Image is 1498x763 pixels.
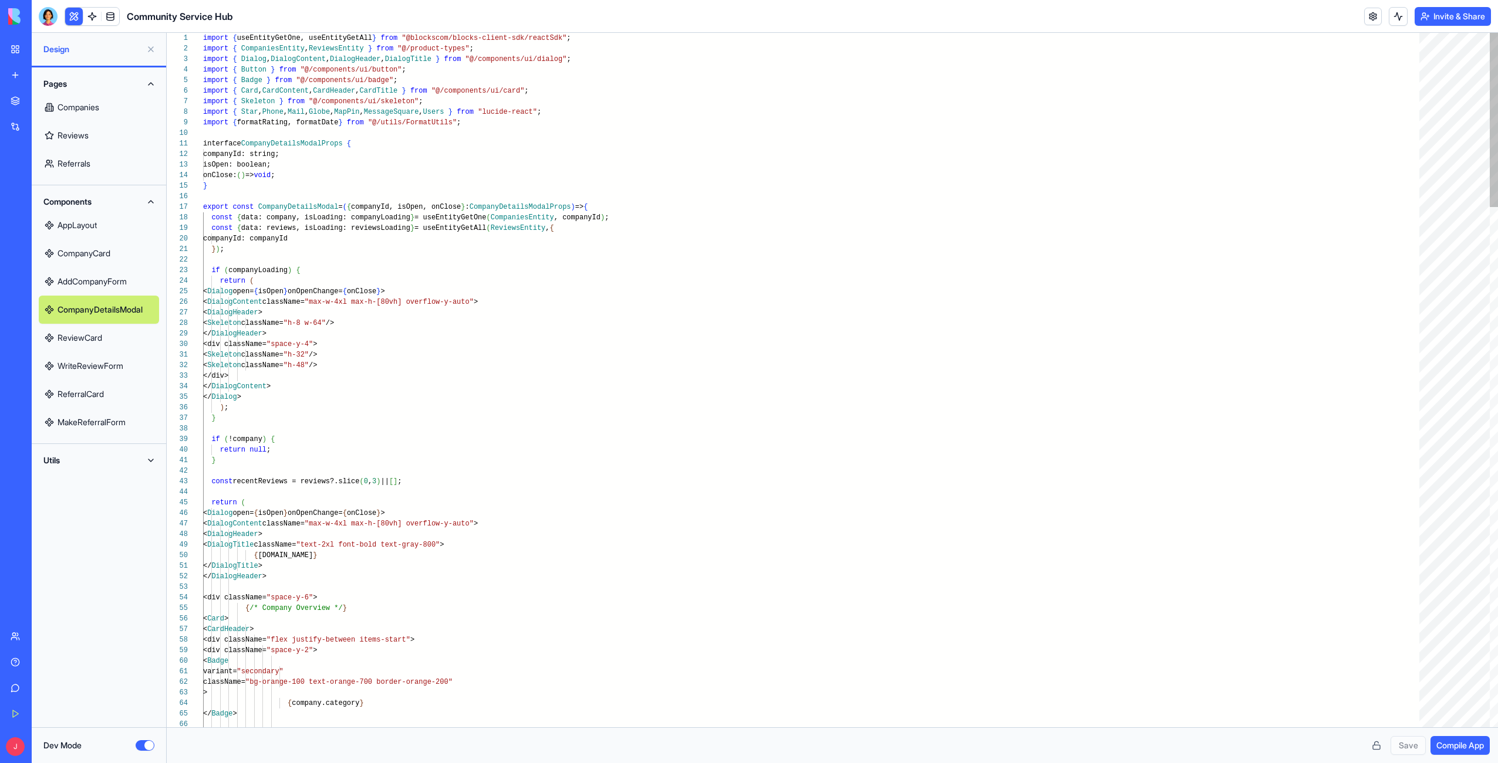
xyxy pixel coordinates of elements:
[207,308,258,317] span: DialogHeader
[203,393,211,401] span: </
[266,340,313,348] span: "space-y-4"
[167,518,188,529] div: 47
[347,287,376,296] span: onClose
[364,108,419,116] span: MessageSquare
[376,509,380,517] span: }
[262,330,266,338] span: >
[203,509,207,517] span: <
[545,224,549,232] span: ,
[258,87,262,95] span: ,
[232,203,254,211] span: const
[203,97,228,106] span: import
[372,34,376,42] span: }
[211,393,237,401] span: Dialog
[258,308,262,317] span: >
[203,340,266,348] span: <div className=
[241,66,266,74] span: Button
[207,319,241,327] span: Skeleton
[167,434,188,445] div: 39
[385,55,431,63] span: DialogTitle
[39,296,159,324] a: CompanyDetailsModal
[381,509,385,517] span: >
[347,118,364,127] span: from
[474,298,478,306] span: >
[305,520,474,528] span: "max-w-4xl max-h-[80vh] overflow-y-auto"
[389,477,393,486] span: [
[167,160,188,170] div: 13
[167,244,188,255] div: 21
[167,202,188,212] div: 17
[203,182,207,190] span: }
[224,435,228,443] span: (
[39,408,159,436] a: MakeReferralForm
[241,224,410,232] span: data: reviews, isLoading: reviewsLoading
[232,97,237,106] span: {
[419,108,423,116] span: ,
[203,108,228,116] span: import
[271,435,275,443] span: {
[203,161,271,169] span: isOpen: boolean;
[167,75,188,86] div: 5
[262,298,305,306] span: className=
[266,76,271,84] span: }
[211,499,237,507] span: return
[167,307,188,318] div: 27
[241,171,245,179] span: )
[203,287,207,296] span: <
[271,55,326,63] span: DialogContent
[203,45,228,53] span: import
[203,55,228,63] span: import
[237,34,372,42] span: useEntityGetOne, useEntityGetAll
[284,361,309,369] span: "h-48"
[211,245,215,253] span: }
[8,8,81,25] img: logo
[343,287,347,296] span: {
[537,108,541,116] span: ;
[167,138,188,149] div: 11
[605,213,609,222] span: ;
[393,477,397,486] span: ]
[288,287,343,296] span: onOpenChange=
[423,108,444,116] span: Users
[470,203,571,211] span: CompanyDetailsModalProps
[207,520,262,528] span: DialogContent
[431,87,524,95] span: "@/components/ui/card"
[207,287,232,296] span: Dialog
[39,239,159,267] a: CompanyCard
[203,382,211,391] span: </
[1430,736,1490,755] button: Compile App
[224,403,228,412] span: ;
[288,108,305,116] span: Mail
[224,266,228,274] span: (
[203,330,211,338] span: </
[241,140,343,148] span: CompanyDetailsModalProps
[207,361,241,369] span: Skeleton
[262,108,284,116] span: Phone
[39,74,159,93] button: Pages
[393,76,397,84] span: ;
[167,402,188,413] div: 36
[207,509,232,517] span: Dialog
[203,520,207,528] span: <
[167,497,188,508] div: 45
[402,87,406,95] span: }
[359,87,397,95] span: CardTitle
[220,277,245,285] span: return
[203,319,207,327] span: <
[232,118,237,127] span: {
[241,351,284,359] span: className=
[313,87,355,95] span: CardHeader
[271,171,275,179] span: ;
[39,352,159,380] a: WriteReviewForm
[364,477,368,486] span: 0
[241,319,284,327] span: className=
[220,403,224,412] span: )
[305,108,309,116] span: ,
[444,55,461,63] span: from
[167,445,188,455] div: 40
[258,203,339,211] span: CompanyDetailsModal
[305,298,474,306] span: "max-w-4xl max-h-[80vh] overflow-y-auto"
[309,45,364,53] span: ReviewsEntity
[167,339,188,350] div: 30
[167,381,188,392] div: 34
